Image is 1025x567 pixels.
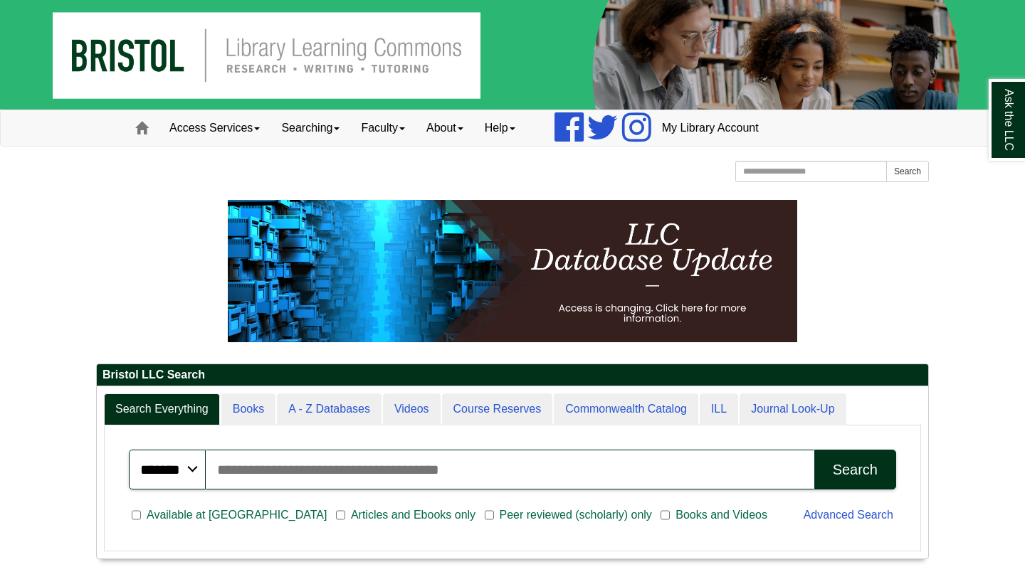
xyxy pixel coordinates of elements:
span: Available at [GEOGRAPHIC_DATA] [141,507,332,524]
a: Help [474,110,526,146]
a: A - Z Databases [277,393,382,425]
a: Course Reserves [442,393,553,425]
a: Search Everything [104,393,220,425]
span: Peer reviewed (scholarly) only [494,507,658,524]
button: Search [886,161,929,182]
a: Advanced Search [804,509,893,521]
a: My Library Account [651,110,769,146]
h2: Bristol LLC Search [97,364,928,386]
button: Search [814,450,896,489]
a: ILL [700,393,738,425]
div: Search [833,462,878,478]
a: Commonwealth Catalog [554,393,698,425]
img: HTML tutorial [228,200,797,342]
a: About [416,110,474,146]
input: Books and Videos [661,509,670,521]
input: Articles and Ebooks only [336,509,345,521]
a: Journal Look-Up [740,393,846,425]
a: Books [221,393,275,425]
input: Peer reviewed (scholarly) only [485,509,494,521]
a: Faculty [350,110,416,146]
a: Videos [383,393,441,425]
input: Available at [GEOGRAPHIC_DATA] [132,509,141,521]
span: Books and Videos [670,507,773,524]
span: Articles and Ebooks only [345,507,481,524]
a: Access Services [159,110,270,146]
a: Searching [270,110,350,146]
